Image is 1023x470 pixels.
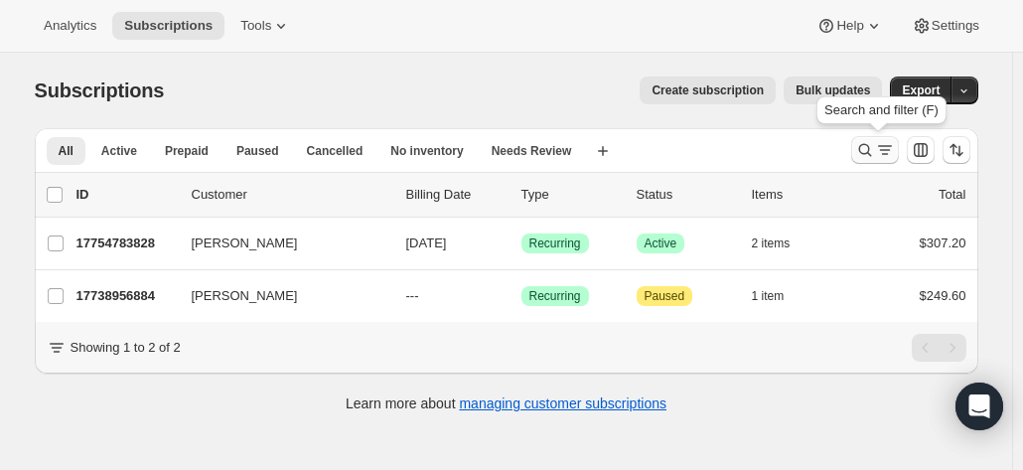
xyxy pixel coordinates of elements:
button: Create subscription [640,77,776,104]
span: Active [101,143,137,159]
p: 17738956884 [76,286,176,306]
button: 2 items [752,230,812,257]
span: Paused [236,143,279,159]
p: ID [76,185,176,205]
p: Showing 1 to 2 of 2 [71,338,181,358]
a: managing customer subscriptions [459,395,666,411]
p: 17754783828 [76,234,176,253]
span: Prepaid [165,143,209,159]
div: 17754783828[PERSON_NAME][DATE]SuccessRecurringSuccessActive2 items$307.20 [76,230,966,257]
span: [PERSON_NAME] [192,286,298,306]
span: $307.20 [920,235,966,250]
p: Learn more about [346,393,666,413]
span: 2 items [752,235,791,251]
button: [PERSON_NAME] [180,280,378,312]
span: Help [836,18,863,34]
span: --- [406,288,419,303]
span: Recurring [529,235,581,251]
button: Customize table column order and visibility [907,136,935,164]
span: Create subscription [652,82,764,98]
button: 1 item [752,282,806,310]
button: Subscriptions [112,12,224,40]
button: Bulk updates [784,77,882,104]
div: Open Intercom Messenger [955,383,1003,430]
span: Cancelled [307,143,364,159]
span: Subscriptions [124,18,213,34]
button: Settings [900,12,991,40]
span: All [59,143,73,159]
p: Total [939,185,965,205]
button: [PERSON_NAME] [180,228,378,259]
span: Active [645,235,677,251]
span: 1 item [752,288,785,304]
span: Export [902,82,940,98]
button: Analytics [32,12,108,40]
button: Search and filter results [851,136,899,164]
div: IDCustomerBilling DateTypeStatusItemsTotal [76,185,966,205]
div: Items [752,185,851,205]
p: Billing Date [406,185,506,205]
span: No inventory [390,143,463,159]
span: [DATE] [406,235,447,250]
span: Bulk updates [796,82,870,98]
span: Subscriptions [35,79,165,101]
span: Settings [932,18,979,34]
span: $249.60 [920,288,966,303]
span: Paused [645,288,685,304]
span: [PERSON_NAME] [192,234,298,253]
nav: Pagination [912,334,966,362]
button: Tools [228,12,303,40]
button: Export [890,77,951,104]
button: Sort the results [943,136,970,164]
p: Customer [192,185,390,205]
button: Create new view [587,137,619,165]
p: Status [637,185,736,205]
div: 17738956884[PERSON_NAME]---SuccessRecurringAttentionPaused1 item$249.60 [76,282,966,310]
span: Needs Review [492,143,572,159]
div: Type [521,185,621,205]
button: Help [804,12,895,40]
span: Recurring [529,288,581,304]
span: Analytics [44,18,96,34]
span: Tools [240,18,271,34]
